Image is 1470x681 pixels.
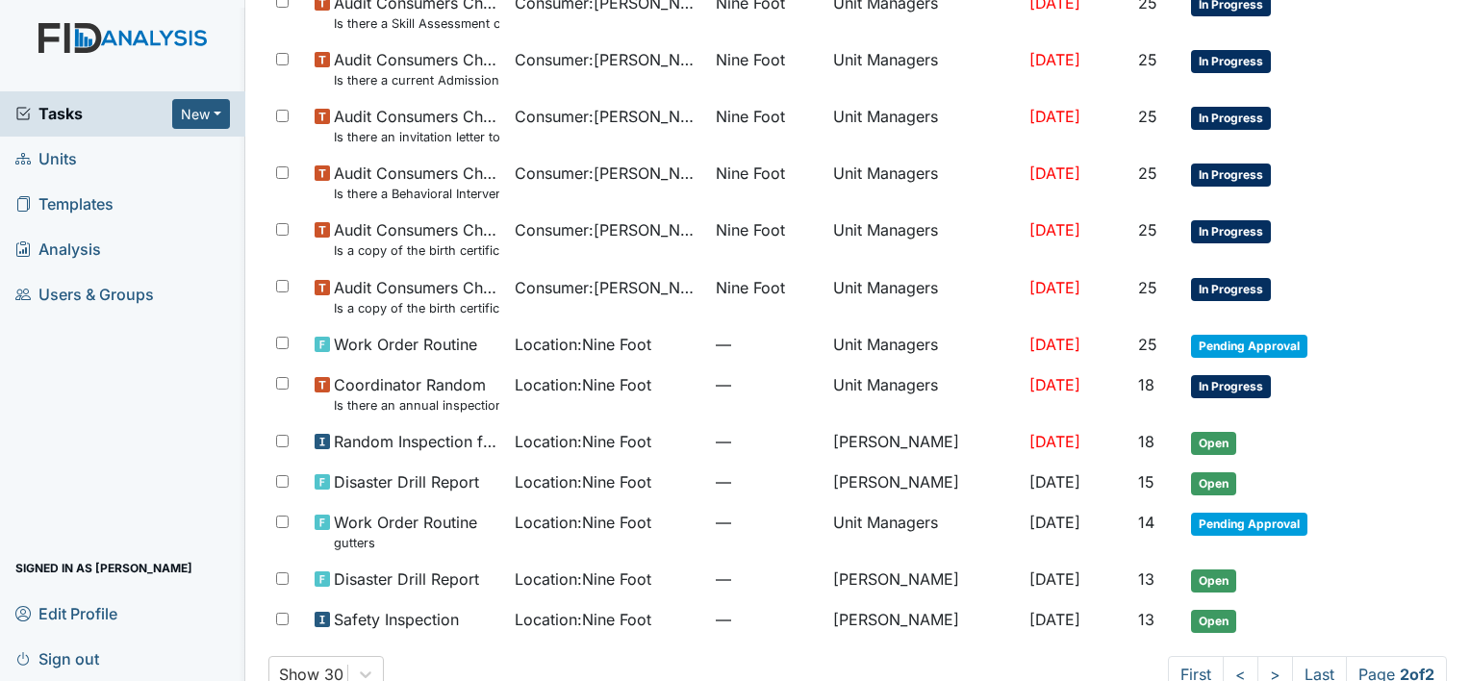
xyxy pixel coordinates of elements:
td: Unit Managers [825,366,1022,422]
span: [DATE] [1029,569,1080,589]
span: [DATE] [1029,513,1080,532]
span: Users & Groups [15,280,154,310]
span: Coordinator Random Is there an annual inspection of the Security and Fire alarm system on file? [334,373,499,415]
span: [DATE] [1029,335,1080,354]
span: — [716,333,818,356]
span: — [716,567,818,591]
small: Is a copy of the birth certificate found in the file? [334,241,499,260]
small: gutters [334,534,477,552]
span: Nine Foot [716,162,785,185]
span: Location : Nine Foot [515,608,651,631]
span: Location : Nine Foot [515,333,651,356]
small: Is there an annual inspection of the Security and Fire alarm system on file? [334,396,499,415]
span: 18 [1138,432,1154,451]
span: Safety Inspection [334,608,459,631]
span: [DATE] [1029,107,1080,126]
span: Audit Consumers Charts Is there an invitation letter to Parent/Guardian for current years team me... [334,105,499,146]
span: Templates [15,189,114,219]
td: Unit Managers [825,503,1022,560]
td: Unit Managers [825,97,1022,154]
span: Analysis [15,235,101,265]
span: 25 [1138,220,1157,240]
span: 25 [1138,278,1157,297]
small: Is there an invitation letter to Parent/Guardian for current years team meetings in T-Logs (Therap)? [334,128,499,146]
span: 13 [1138,569,1154,589]
span: Audit Consumers Charts Is there a current Admission Agreement (within one year)? [334,48,499,89]
span: Location : Nine Foot [515,470,651,493]
button: New [172,99,230,129]
span: Consumer : [PERSON_NAME] [515,48,699,71]
small: Is there a Behavioral Intervention Program Approval/Consent for every 6 months? [334,185,499,203]
span: Random Inspection for AM [334,430,499,453]
span: — [716,373,818,396]
span: Consumer : [PERSON_NAME] [515,276,699,299]
span: In Progress [1191,220,1271,243]
span: Disaster Drill Report [334,567,479,591]
span: [DATE] [1029,432,1080,451]
small: Is a copy of the birth certificate found in the file? [334,299,499,317]
span: 14 [1138,513,1154,532]
td: [PERSON_NAME] [825,422,1022,463]
span: In Progress [1191,107,1271,130]
span: Consumer : [PERSON_NAME] [515,105,699,128]
span: Location : Nine Foot [515,511,651,534]
td: Unit Managers [825,268,1022,325]
span: [DATE] [1029,375,1080,394]
span: 25 [1138,164,1157,183]
span: 18 [1138,375,1154,394]
span: — [716,430,818,453]
span: Location : Nine Foot [515,430,651,453]
span: [DATE] [1029,610,1080,629]
span: In Progress [1191,164,1271,187]
td: Unit Managers [825,325,1022,366]
span: Open [1191,569,1236,593]
span: Open [1191,610,1236,633]
td: Unit Managers [825,40,1022,97]
span: In Progress [1191,50,1271,73]
span: — [716,608,818,631]
span: Disaster Drill Report [334,470,479,493]
span: Work Order Routine gutters [334,511,477,552]
span: 25 [1138,107,1157,126]
span: 25 [1138,50,1157,69]
span: Audit Consumers Charts Is a copy of the birth certificate found in the file? [334,218,499,260]
span: In Progress [1191,278,1271,301]
span: Sign out [15,643,99,673]
span: — [716,511,818,534]
span: Location : Nine Foot [515,373,651,396]
span: Signed in as [PERSON_NAME] [15,553,192,583]
span: Open [1191,472,1236,495]
span: Audit Consumers Charts Is a copy of the birth certificate found in the file? [334,276,499,317]
span: 13 [1138,610,1154,629]
td: Unit Managers [825,211,1022,267]
span: 25 [1138,335,1157,354]
small: Is there a Skill Assessment completed and updated yearly (no more than one year old) [334,14,499,33]
span: Pending Approval [1191,335,1307,358]
span: 15 [1138,472,1154,492]
span: [DATE] [1029,472,1080,492]
span: [DATE] [1029,278,1080,297]
span: Audit Consumers Charts Is there a Behavioral Intervention Program Approval/Consent for every 6 mo... [334,162,499,203]
td: [PERSON_NAME] [825,560,1022,600]
span: Work Order Routine [334,333,477,356]
a: Tasks [15,102,172,125]
td: Unit Managers [825,154,1022,211]
span: Units [15,144,77,174]
span: Pending Approval [1191,513,1307,536]
span: Consumer : [PERSON_NAME] [515,162,699,185]
span: [DATE] [1029,50,1080,69]
span: Open [1191,432,1236,455]
span: [DATE] [1029,220,1080,240]
span: Edit Profile [15,598,117,628]
span: [DATE] [1029,164,1080,183]
span: Location : Nine Foot [515,567,651,591]
span: Nine Foot [716,48,785,71]
span: In Progress [1191,375,1271,398]
small: Is there a current Admission Agreement ([DATE])? [334,71,499,89]
span: Nine Foot [716,105,785,128]
span: Nine Foot [716,218,785,241]
span: Consumer : [PERSON_NAME] [515,218,699,241]
td: [PERSON_NAME] [825,463,1022,503]
span: Nine Foot [716,276,785,299]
